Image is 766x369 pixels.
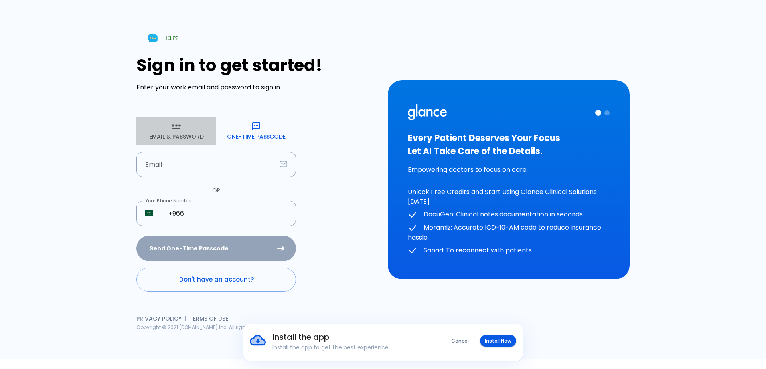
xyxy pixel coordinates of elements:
a: HELP? [136,28,188,48]
p: Sanad: To reconnect with patients. [408,246,610,256]
h6: Install the app [272,331,425,343]
span: | [185,315,186,323]
input: dr.ahmed@clinic.com [136,152,276,177]
h1: Sign in to get started! [136,56,378,75]
button: Email & Password [136,117,216,145]
a: Terms of Use [190,315,228,323]
img: Chat Support [146,31,160,45]
p: OR [212,186,220,194]
button: Select country [142,206,156,220]
a: Don't have an account? [136,268,296,292]
p: Enter your work email and password to sign in. [136,83,378,92]
a: Privacy Policy [136,315,182,323]
p: Install the app to get the best experience. [272,343,425,351]
h3: Every Patient Deserves Your Focus Let AI Take Care of the Details. [408,131,610,158]
p: Moramiz: Accurate ICD-10-AM code to reduce insurance hassle. [408,223,610,242]
p: Empowering doctors to focus on care. [408,165,610,175]
img: unknown [145,210,153,216]
button: Install Now [480,335,516,347]
p: Unlock Free Credits and Start Using Glance Clinical Solutions [DATE] [408,187,610,206]
p: DocuGen: Clinical notes documentation in seconds. [408,210,610,220]
button: One-Time Passcode [216,117,296,145]
button: Cancel [446,335,474,347]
